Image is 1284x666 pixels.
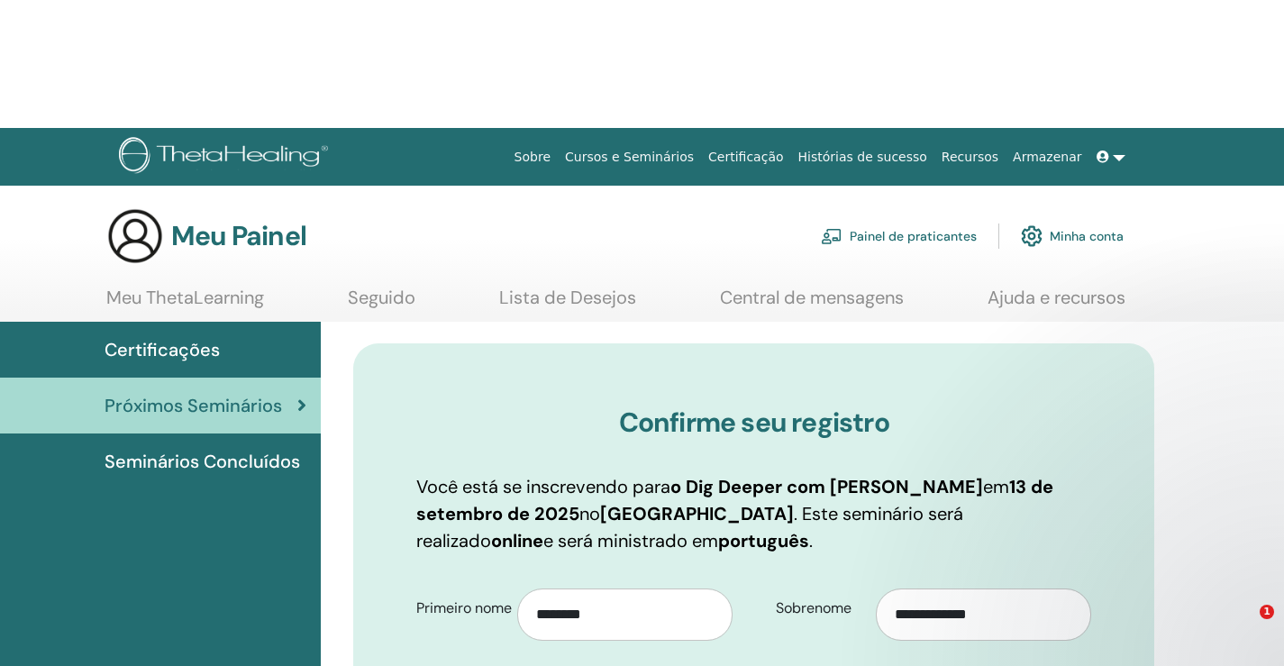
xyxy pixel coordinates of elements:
[720,287,904,322] a: Central de mensagens
[543,529,718,552] font: e será ministrado em
[565,150,694,164] font: Cursos e Seminários
[983,475,1009,498] font: em
[934,141,1006,174] a: Recursos
[821,216,977,256] a: Painel de praticantes
[924,482,1284,617] iframe: Intercom notifications mensagem
[105,394,282,417] font: Próximos Seminários
[105,450,300,473] font: Seminários Concluídos
[119,137,334,178] img: logo.png
[988,286,1125,309] font: Ajuda e recursos
[988,287,1125,322] a: Ajuda e recursos
[701,141,790,174] a: Certificação
[708,150,783,164] font: Certificação
[942,150,998,164] font: Recursos
[348,286,415,309] font: Seguido
[791,141,934,174] a: Histórias de sucesso
[1050,229,1124,245] font: Minha conta
[600,502,794,525] font: [GEOGRAPHIC_DATA]
[821,228,842,244] img: chalkboard-teacher.svg
[416,475,670,498] font: Você está se inscrevendo para
[1223,605,1266,648] iframe: Chat ao vivo do Intercom
[809,529,813,552] font: .
[558,141,701,174] a: Cursos e Seminários
[850,229,977,245] font: Painel de praticantes
[776,598,851,617] font: Sobrenome
[171,218,306,253] font: Meu Painel
[1006,141,1088,174] a: Armazenar
[348,287,415,322] a: Seguido
[579,502,600,525] font: no
[416,598,512,617] font: Primeiro nome
[106,207,164,265] img: generic-user-icon.jpg
[491,529,543,552] font: online
[499,287,636,322] a: Lista de Desejos
[619,405,889,440] font: Confirme seu registro
[1021,216,1124,256] a: Minha conta
[106,287,264,322] a: Meu ThetaLearning
[1263,606,1270,617] font: 1
[670,475,983,498] font: o Dig Deeper com [PERSON_NAME]
[1013,150,1081,164] font: Armazenar
[720,286,904,309] font: Central de mensagens
[1021,221,1043,251] img: cog.svg
[718,529,809,552] font: português
[106,286,264,309] font: Meu ThetaLearning
[105,338,220,361] font: Certificações
[798,150,927,164] font: Histórias de sucesso
[507,141,558,174] a: Sobre
[515,150,551,164] font: Sobre
[499,286,636,309] font: Lista de Desejos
